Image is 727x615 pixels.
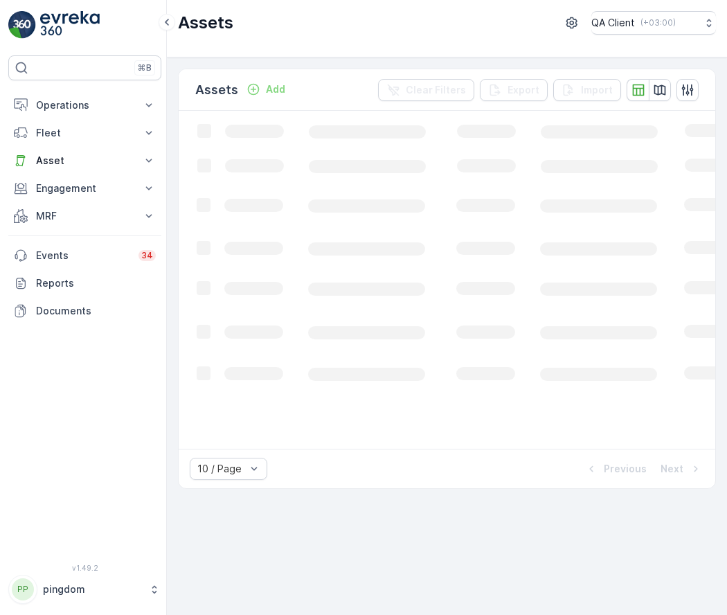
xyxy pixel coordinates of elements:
[604,462,647,476] p: Previous
[8,242,161,269] a: Events34
[195,80,238,100] p: Assets
[591,16,635,30] p: QA Client
[378,79,474,101] button: Clear Filters
[141,250,153,261] p: 34
[8,564,161,572] span: v 1.49.2
[43,582,142,596] p: pingdom
[553,79,621,101] button: Import
[8,202,161,230] button: MRF
[583,461,648,477] button: Previous
[36,304,156,318] p: Documents
[266,82,285,96] p: Add
[36,98,134,112] p: Operations
[36,154,134,168] p: Asset
[661,462,683,476] p: Next
[591,11,716,35] button: QA Client(+03:00)
[241,81,291,98] button: Add
[8,297,161,325] a: Documents
[36,249,130,262] p: Events
[508,83,539,97] p: Export
[8,11,36,39] img: logo
[36,126,134,140] p: Fleet
[8,575,161,604] button: PPpingdom
[480,79,548,101] button: Export
[36,276,156,290] p: Reports
[8,147,161,175] button: Asset
[406,83,466,97] p: Clear Filters
[640,17,676,28] p: ( +03:00 )
[8,269,161,297] a: Reports
[40,11,100,39] img: logo_light-DOdMpM7g.png
[36,181,134,195] p: Engagement
[581,83,613,97] p: Import
[659,461,704,477] button: Next
[36,209,134,223] p: MRF
[178,12,233,34] p: Assets
[8,91,161,119] button: Operations
[138,62,152,73] p: ⌘B
[8,175,161,202] button: Engagement
[12,578,34,600] div: PP
[8,119,161,147] button: Fleet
